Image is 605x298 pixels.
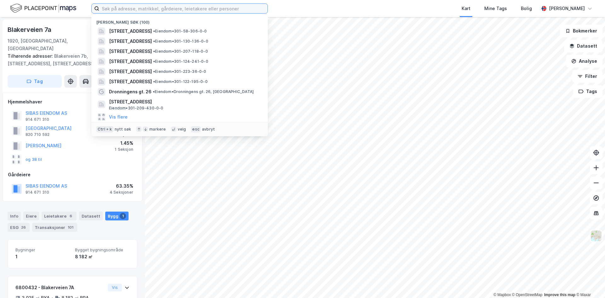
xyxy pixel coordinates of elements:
[110,190,133,195] div: 4 Seksjoner
[153,29,207,34] span: Eiendom • 301-58-306-0-0
[153,39,208,44] span: Eiendom • 301-130-136-0-0
[109,27,152,35] span: [STREET_ADDRESS]
[109,38,152,45] span: [STREET_ADDRESS]
[120,213,126,219] div: 1
[153,79,208,84] span: Eiendom • 301-122-195-0-0
[202,127,215,132] div: avbryt
[153,59,208,64] span: Eiendom • 301-124-241-0-0
[15,253,70,260] div: 1
[153,49,155,54] span: •
[68,213,74,219] div: 6
[75,253,130,260] div: 8 182 ㎡
[10,3,76,14] img: logo.f888ab2527a4732fd821a326f86c7f29.svg
[15,284,105,291] div: 6800432 - Blakerveien 7A
[573,85,602,98] button: Tags
[153,29,155,33] span: •
[8,53,54,59] span: Tilhørende adresser:
[153,89,155,94] span: •
[8,75,62,88] button: Tag
[109,78,152,85] span: [STREET_ADDRESS]
[560,25,602,37] button: Bokmerker
[75,247,130,253] span: Bygget bygningsområde
[153,59,155,64] span: •
[23,212,39,220] div: Eiere
[109,113,128,121] button: Vis flere
[79,212,103,220] div: Datasett
[8,212,21,220] div: Info
[153,89,254,94] span: Eiendom • Dronningens gt. 26, [GEOGRAPHIC_DATA]
[153,69,155,74] span: •
[26,190,49,195] div: 914 671 310
[115,147,133,152] div: 1 Seksjon
[42,212,77,220] div: Leietakere
[462,5,470,12] div: Kart
[8,171,137,178] div: Gårdeiere
[99,4,268,13] input: Søk på adresse, matrikkel, gårdeiere, leietakere eller personer
[590,230,602,242] img: Z
[8,37,99,52] div: 1920, [GEOGRAPHIC_DATA], [GEOGRAPHIC_DATA]
[153,39,155,44] span: •
[26,132,49,137] div: 820 710 592
[191,126,201,132] div: esc
[66,224,75,231] div: 101
[109,58,152,65] span: [STREET_ADDRESS]
[549,5,585,12] div: [PERSON_NAME]
[109,68,152,75] span: [STREET_ADDRESS]
[115,127,131,132] div: nytt søk
[512,293,543,297] a: OpenStreetMap
[153,69,206,74] span: Eiendom • 301-223-36-0-0
[521,5,532,12] div: Bolig
[572,70,602,83] button: Filter
[153,49,208,54] span: Eiendom • 301-207-118-0-0
[32,223,77,232] div: Transaksjoner
[153,79,155,84] span: •
[573,268,605,298] iframe: Chat Widget
[178,127,186,132] div: velg
[115,139,133,147] div: 1.45%
[109,106,164,111] span: Eiendom • 301-209-430-0-0
[566,55,602,67] button: Analyse
[564,40,602,52] button: Datasett
[20,224,27,231] div: 26
[493,293,511,297] a: Mapbox
[544,293,575,297] a: Improve this map
[109,98,260,106] span: [STREET_ADDRESS]
[15,247,70,253] span: Bygninger
[91,15,268,26] div: [PERSON_NAME] søk (100)
[108,284,122,291] button: Vis
[8,98,137,106] div: Hjemmelshaver
[26,117,49,122] div: 914 671 310
[8,223,30,232] div: ESG
[8,25,53,35] div: Blakerveien 7a
[109,48,152,55] span: [STREET_ADDRESS]
[110,182,133,190] div: 63.35%
[484,5,507,12] div: Mine Tags
[149,127,166,132] div: markere
[8,52,132,67] div: Blakerveien 7b, [STREET_ADDRESS], [STREET_ADDRESS]
[105,212,129,220] div: Bygg
[109,88,152,96] span: Dronningens gt. 26
[96,126,113,132] div: Ctrl + k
